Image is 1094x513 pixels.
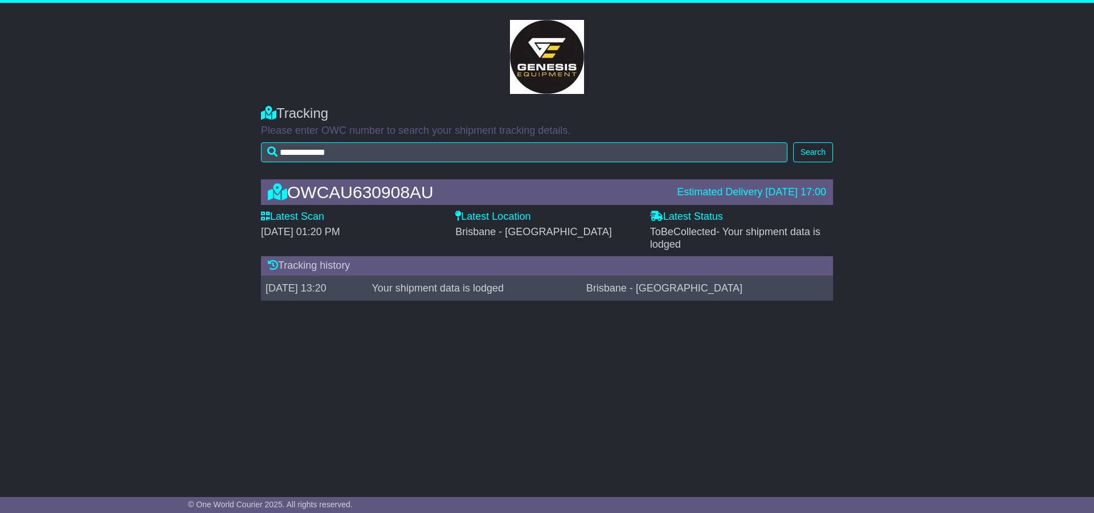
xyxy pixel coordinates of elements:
[261,256,833,276] div: Tracking history
[650,226,820,250] span: - Your shipment data is lodged
[455,211,530,223] label: Latest Location
[650,226,820,250] span: ToBeCollected
[261,276,368,301] td: [DATE] 13:20
[793,142,833,162] button: Search
[368,276,582,301] td: Your shipment data is lodged
[582,276,833,301] td: Brisbane - [GEOGRAPHIC_DATA]
[261,211,324,223] label: Latest Scan
[261,226,340,237] span: [DATE] 01:20 PM
[455,226,611,237] span: Brisbane - [GEOGRAPHIC_DATA]
[510,20,584,94] img: GetCustomerLogo
[261,105,833,122] div: Tracking
[650,211,723,223] label: Latest Status
[262,183,671,202] div: OWCAU630908AU
[261,125,833,137] p: Please enter OWC number to search your shipment tracking details.
[188,500,353,509] span: © One World Courier 2025. All rights reserved.
[677,186,826,199] div: Estimated Delivery [DATE] 17:00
